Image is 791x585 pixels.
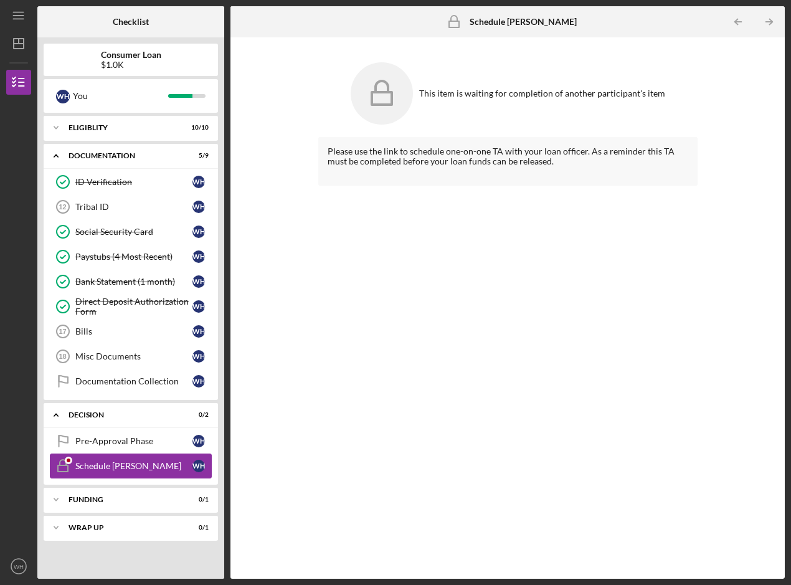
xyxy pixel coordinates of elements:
[75,326,192,336] div: Bills
[192,226,205,238] div: W H
[192,375,205,388] div: W H
[69,411,178,419] div: Decision
[75,252,192,262] div: Paystubs (4 Most Recent)
[69,496,178,503] div: Funding
[50,194,212,219] a: 12Tribal IDWH
[101,60,161,70] div: $1.0K
[50,294,212,319] a: Direct Deposit Authorization FormWH
[192,350,205,363] div: W H
[186,124,209,131] div: 10 / 10
[50,344,212,369] a: 18Misc DocumentsWH
[14,563,24,570] text: WH
[6,554,31,579] button: WH
[470,17,577,27] b: Schedule [PERSON_NAME]
[75,351,192,361] div: Misc Documents
[69,124,178,131] div: Eligiblity
[192,300,205,313] div: W H
[192,275,205,288] div: W H
[75,277,192,287] div: Bank Statement (1 month)
[75,297,192,316] div: Direct Deposit Authorization Form
[101,50,161,60] b: Consumer Loan
[186,152,209,159] div: 5 / 9
[75,177,192,187] div: ID Verification
[75,202,192,212] div: Tribal ID
[113,17,149,27] b: Checklist
[50,454,212,478] a: Schedule [PERSON_NAME]WH
[186,496,209,503] div: 0 / 1
[186,524,209,531] div: 0 / 1
[73,85,168,107] div: You
[50,269,212,294] a: Bank Statement (1 month)WH
[328,146,688,166] div: Please use the link to schedule one-on-one TA with your loan officer. As a reminder this TA must ...
[192,435,205,447] div: W H
[59,328,66,335] tspan: 17
[50,429,212,454] a: Pre-Approval PhaseWH
[186,411,209,419] div: 0 / 2
[75,461,192,471] div: Schedule [PERSON_NAME]
[69,152,178,159] div: Documentation
[75,376,192,386] div: Documentation Collection
[75,436,192,446] div: Pre-Approval Phase
[50,319,212,344] a: 17BillsWH
[50,369,212,394] a: Documentation CollectionWH
[419,88,665,98] div: This item is waiting for completion of another participant's item
[192,325,205,338] div: W H
[192,176,205,188] div: W H
[75,227,192,237] div: Social Security Card
[50,244,212,269] a: Paystubs (4 Most Recent)WH
[59,203,66,211] tspan: 12
[50,169,212,194] a: ID VerificationWH
[69,524,178,531] div: Wrap up
[192,201,205,213] div: W H
[50,219,212,244] a: Social Security CardWH
[56,90,70,103] div: W H
[192,460,205,472] div: W H
[192,250,205,263] div: W H
[59,353,66,360] tspan: 18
